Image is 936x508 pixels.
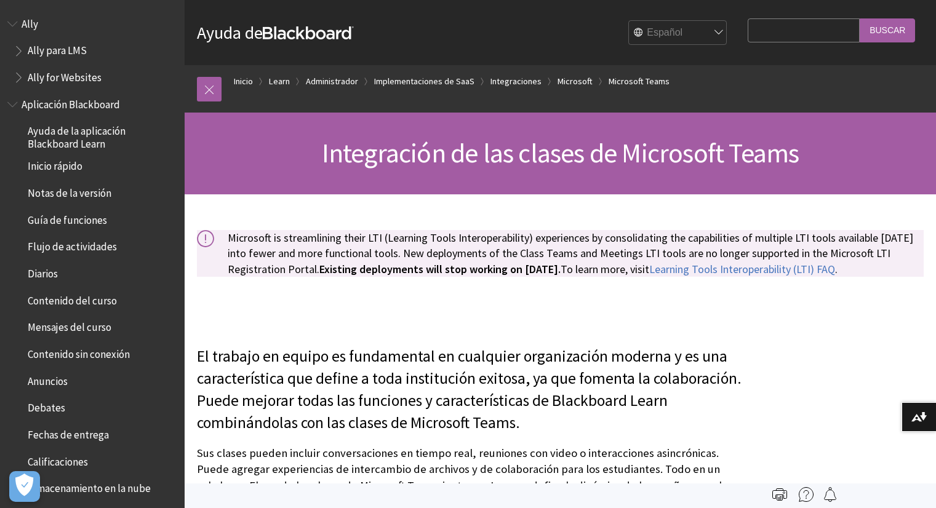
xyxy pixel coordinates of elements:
img: Follow this page [823,487,838,502]
span: Flujo de actividades [28,237,117,253]
select: Site Language Selector [629,21,727,46]
a: Inicio [234,74,253,89]
span: Ayuda de la aplicación Blackboard Learn [28,121,176,150]
span: Diarios [28,263,58,280]
a: Administrador [306,74,358,89]
span: Aplicación Blackboard [22,94,120,111]
span: Ally para LMS [28,41,87,57]
span: Fechas de entrega [28,424,109,441]
span: Debates [28,398,65,415]
a: Ayuda deBlackboard [197,22,354,44]
strong: Existing deployments will stop working on [DATE]. [319,262,561,276]
nav: Book outline for Anthology Ally Help [7,14,177,88]
span: Notas de la versión [28,183,111,199]
a: Learning Tools Interoperability (LTI) FAQ [649,262,835,277]
a: Microsoft [558,74,593,89]
button: Abrir preferencias [9,471,40,502]
span: Calificaciones [28,451,88,468]
span: Ally [22,14,38,30]
span: Guía de funciones [28,210,107,226]
strong: Blackboard [263,26,354,39]
input: Buscar [860,18,915,42]
a: Microsoft Teams [609,74,670,89]
span: Contenido sin conexión [28,344,130,360]
span: Almacenamiento en la nube [28,478,151,495]
img: Print [772,487,787,502]
img: More help [799,487,814,502]
span: Integración de las clases de Microsoft Teams [322,136,799,170]
a: Learn [269,74,290,89]
span: Anuncios [28,371,68,387]
span: Contenido del curso [28,290,117,307]
a: Implementaciones de SaaS [374,74,474,89]
p: Microsoft is streamlining their LTI (Learning Tools Interoperability) experiences by consolidatin... [197,230,924,277]
a: Integraciones [490,74,542,89]
span: Ally for Websites [28,67,102,84]
span: Mensajes del curso [28,317,111,334]
span: Inicio rápido [28,156,82,173]
p: El trabajo en equipo es fundamental en cualquier organización moderna y es una característica que... [197,346,742,434]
